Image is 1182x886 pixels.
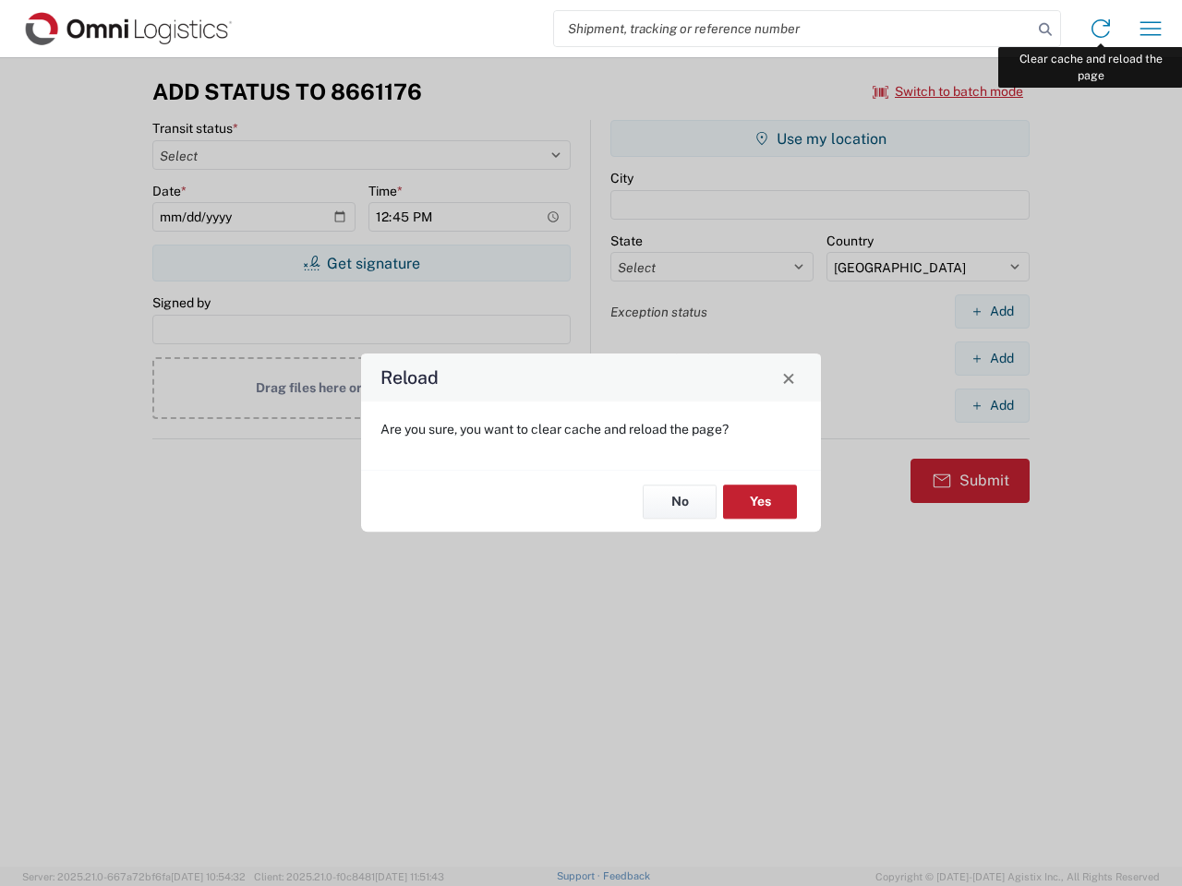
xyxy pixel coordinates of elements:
button: Yes [723,485,797,519]
h4: Reload [380,365,439,391]
button: No [643,485,717,519]
p: Are you sure, you want to clear cache and reload the page? [380,421,802,437]
input: Shipment, tracking or reference number [554,11,1032,46]
button: Close [776,365,802,390]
